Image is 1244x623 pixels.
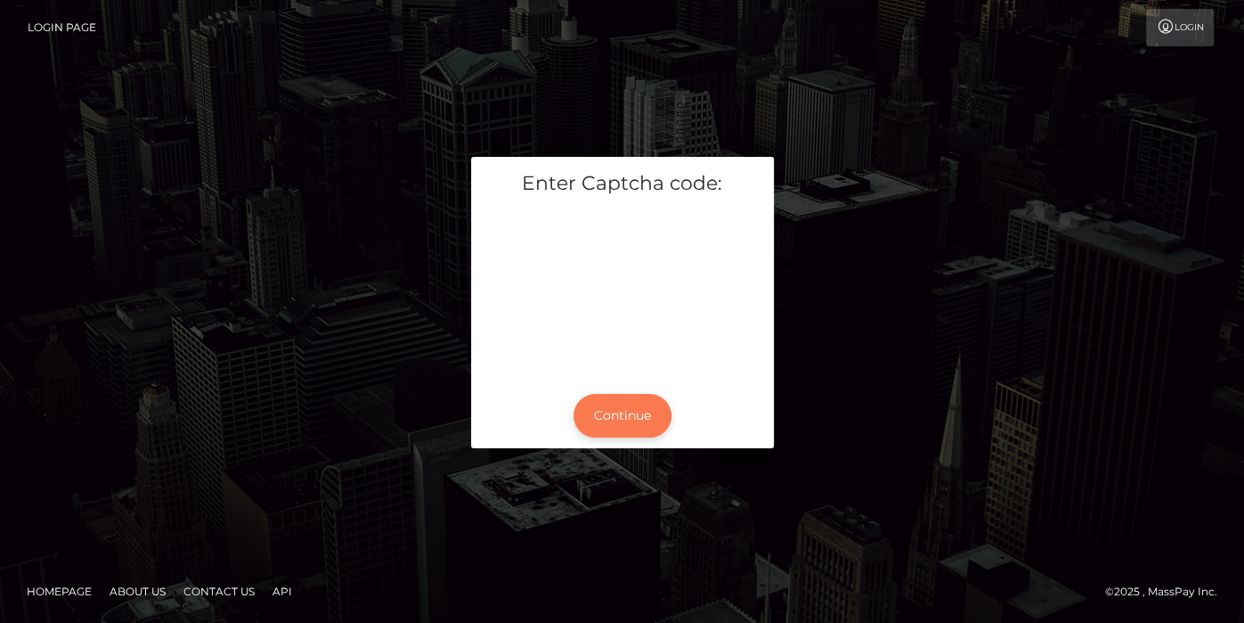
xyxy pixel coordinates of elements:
[265,578,299,605] a: API
[176,578,262,605] a: Contact Us
[1146,9,1214,46] a: Login
[484,210,760,369] iframe: mtcaptcha
[1105,582,1231,602] div: © 2025 , MassPay Inc.
[573,394,671,438] button: Continue
[20,578,99,605] a: Homepage
[28,9,96,46] a: Login Page
[102,578,173,605] a: About Us
[484,170,760,198] h5: Enter Captcha code:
